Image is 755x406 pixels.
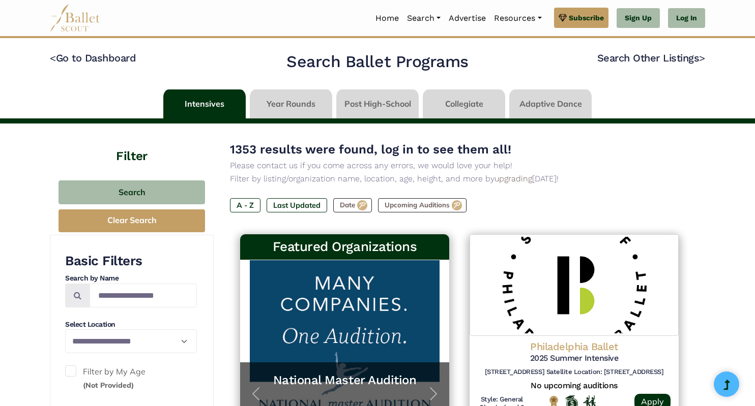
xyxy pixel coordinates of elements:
button: Search [59,180,205,204]
h5: 2025 Summer Intensive [478,353,671,364]
a: Home [371,8,403,29]
label: Filter by My Age [65,365,197,391]
h3: Basic Filters [65,253,197,270]
h2: Search Ballet Programs [286,51,468,73]
li: Post High-School [334,89,421,118]
h6: [STREET_ADDRESS] Satellite Location: [STREET_ADDRESS] [478,368,671,377]
p: Please contact us if you come across any errors, we would love your help! [230,159,689,172]
a: Log In [668,8,705,28]
a: Search [403,8,445,29]
a: Advertise [445,8,490,29]
button: Clear Search [59,209,205,232]
a: <Go to Dashboard [50,52,136,64]
img: gem.svg [559,12,567,23]
p: Filter by listing/organization name, location, age, height, and more by [DATE]! [230,172,689,185]
span: 1353 results were found, log in to see them all! [230,142,511,157]
small: (Not Provided) [83,381,134,390]
code: > [699,51,705,64]
input: Search by names... [90,284,197,307]
span: Subscribe [569,12,604,23]
label: A - Z [230,198,260,212]
a: Search Other Listings> [597,52,705,64]
li: Year Rounds [248,89,334,118]
a: National Master Audition [250,372,439,388]
a: upgrading [495,174,532,183]
h3: Featured Organizations [248,238,441,256]
a: Resources [490,8,545,29]
label: Upcoming Auditions [378,198,467,212]
h4: Filter [50,123,214,165]
h4: Philadelphia Ballet [478,340,671,353]
img: Logo [470,234,679,336]
li: Intensives [161,89,248,118]
code: < [50,51,56,64]
label: Date [333,198,372,212]
a: Subscribe [554,8,608,28]
a: Sign Up [617,8,660,28]
h4: Search by Name [65,273,197,284]
h4: Select Location [65,320,197,330]
label: Last Updated [267,198,327,212]
li: Collegiate [421,89,507,118]
h5: No upcoming auditions [478,381,671,391]
li: Adaptive Dance [507,89,594,118]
